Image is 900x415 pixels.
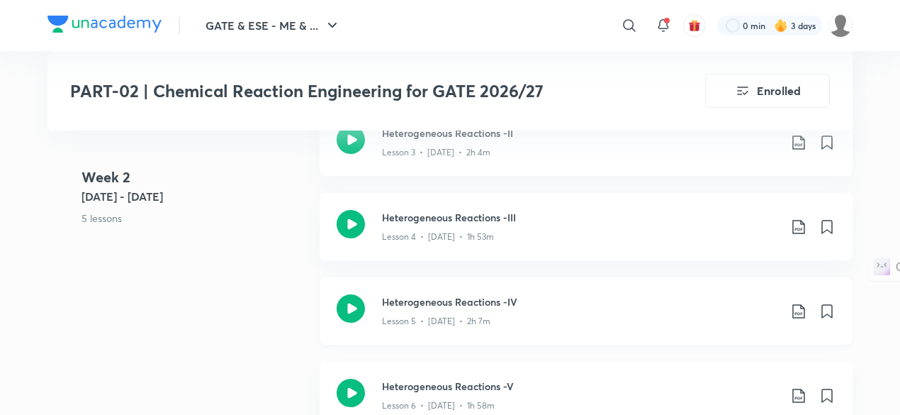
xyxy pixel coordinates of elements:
[382,399,495,412] p: Lesson 6 • [DATE] • 1h 58m
[382,231,494,243] p: Lesson 4 • [DATE] • 1h 53m
[382,315,490,328] p: Lesson 5 • [DATE] • 2h 7m
[81,167,308,188] h4: Week 2
[828,13,853,38] img: yash Singh
[47,16,162,36] a: Company Logo
[774,18,788,33] img: streak
[683,14,706,37] button: avatar
[382,146,490,159] p: Lesson 3 • [DATE] • 2h 4m
[81,211,308,226] p: 5 lessons
[705,74,830,108] button: Enrolled
[382,379,779,394] h3: Heterogeneous Reactions -V
[70,81,625,101] h3: PART-02 | Chemical Reaction Engineering for GATE 2026/27
[688,19,701,32] img: avatar
[382,126,779,140] h3: Heterogeneous Reactions -II
[320,193,853,277] a: Heterogeneous Reactions -IIILesson 4 • [DATE] • 1h 53m
[382,294,779,309] h3: Heterogeneous Reactions -IV
[47,16,162,33] img: Company Logo
[81,188,308,205] h5: [DATE] - [DATE]
[320,109,853,193] a: Heterogeneous Reactions -IILesson 3 • [DATE] • 2h 4m
[197,11,349,40] button: GATE & ESE - ME & ...
[382,210,779,225] h3: Heterogeneous Reactions -III
[320,277,853,362] a: Heterogeneous Reactions -IVLesson 5 • [DATE] • 2h 7m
